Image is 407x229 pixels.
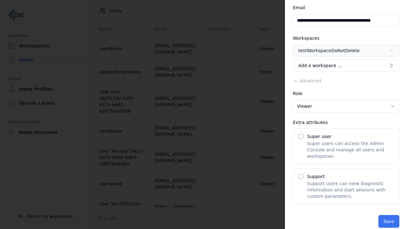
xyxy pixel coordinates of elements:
p: Support users can view diagnostic information and start sessions with custom parameters. [307,180,394,199]
span: Advanced [299,78,321,83]
label: Email [293,5,305,10]
label: Role [293,91,302,96]
span: Add a workspace … [298,62,342,69]
div: Extra attributes [293,120,399,125]
p: Super users can access the Admin Console and manage all users and workspaces. [307,140,394,159]
label: Super user [307,134,331,139]
button: Save [378,215,399,228]
button: Advanced [293,78,321,84]
label: Support [307,174,325,179]
div: testWorkspaceDoNotDelete [298,47,360,54]
label: Workspaces [293,36,320,41]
